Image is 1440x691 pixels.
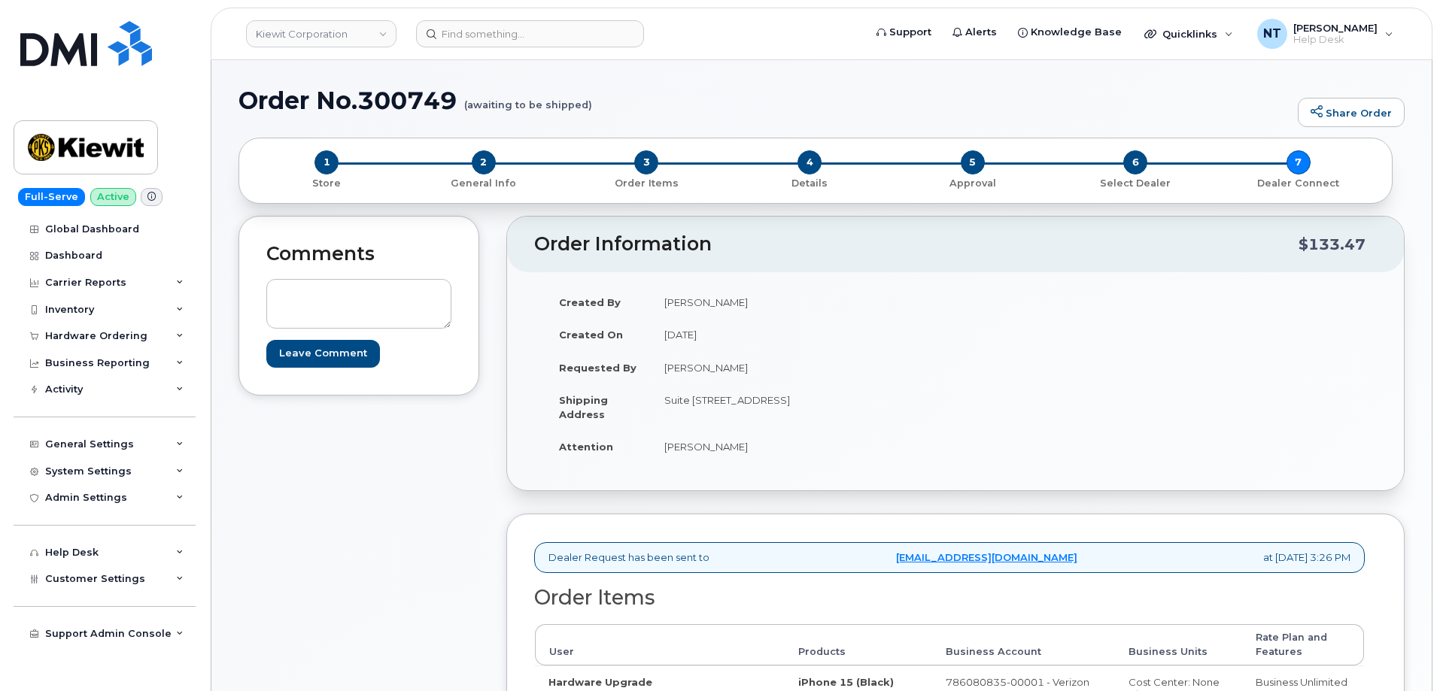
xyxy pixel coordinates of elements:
div: $133.47 [1299,230,1366,259]
a: 6 Select Dealer [1054,174,1217,190]
p: Select Dealer [1060,177,1211,190]
span: 6 [1123,150,1147,174]
p: Store [257,177,396,190]
h2: Comments [266,244,451,265]
strong: Shipping Address [559,394,608,420]
a: 4 Details [728,174,892,190]
td: [PERSON_NAME] [651,286,944,319]
strong: Requested By [559,362,636,374]
td: [DATE] [651,318,944,351]
div: Dealer Request has been sent to at [DATE] 3:26 PM [534,542,1365,573]
a: 1 Store [251,174,403,190]
th: User [535,624,785,665]
p: Details [734,177,886,190]
span: 3 [634,150,658,174]
p: Approval [897,177,1048,190]
th: Business Units [1115,624,1242,665]
h2: Order Information [534,234,1299,255]
a: Share Order [1298,98,1405,128]
h1: Order No.300749 [238,87,1290,114]
th: Business Account [932,624,1114,665]
strong: Created On [559,329,623,341]
p: Order Items [571,177,722,190]
input: Leave Comment [266,340,380,368]
strong: Created By [559,296,621,308]
td: Suite [STREET_ADDRESS] [651,383,944,430]
a: [EMAIL_ADDRESS][DOMAIN_NAME] [896,550,1077,565]
span: 1 [314,150,339,174]
strong: Hardware Upgrade [548,676,652,688]
td: [PERSON_NAME] [651,351,944,384]
a: 3 Order Items [565,174,728,190]
a: 2 General Info [403,174,566,190]
h2: Order Items [534,586,1365,609]
a: 5 Approval [891,174,1054,190]
strong: iPhone 15 (Black) [798,676,894,688]
td: [PERSON_NAME] [651,430,944,463]
th: Rate Plan and Features [1242,624,1364,665]
span: 2 [472,150,496,174]
strong: Attention [559,441,613,453]
span: 4 [797,150,822,174]
span: 5 [961,150,985,174]
small: (awaiting to be shipped) [464,87,592,111]
th: Products [785,624,933,665]
p: General Info [409,177,560,190]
